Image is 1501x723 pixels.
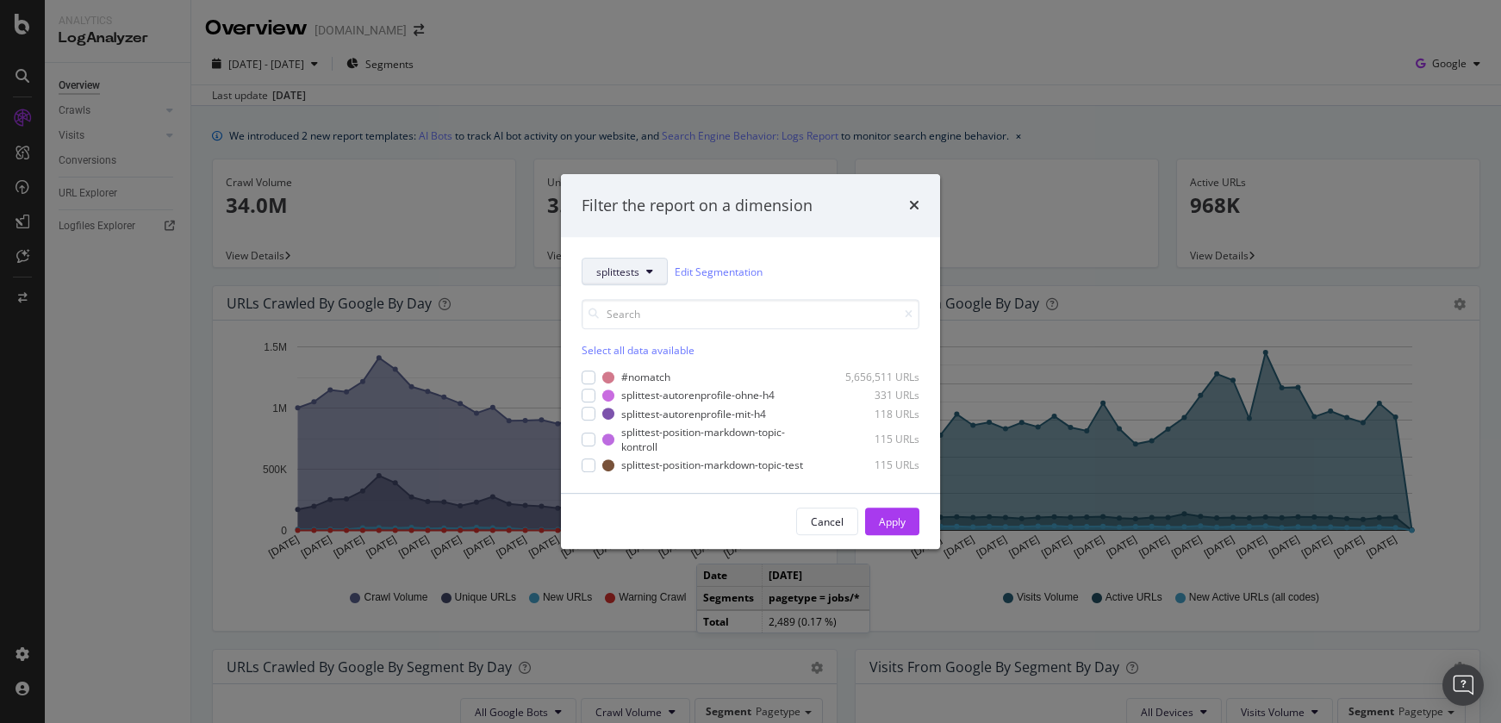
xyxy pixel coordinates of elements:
[835,458,919,472] div: 115 URLs
[582,299,919,329] input: Search
[796,508,858,535] button: Cancel
[582,343,919,358] div: Select all data available
[835,371,919,385] div: 5,656,511 URLs
[561,174,940,550] div: modal
[621,407,766,421] div: splittest-autorenprofile-mit-h4
[582,195,813,217] div: Filter the report on a dimension
[838,432,919,446] div: 115 URLs
[865,508,919,535] button: Apply
[1442,664,1484,706] div: Open Intercom Messenger
[596,265,639,279] span: splittests
[835,389,919,403] div: 331 URLs
[621,389,775,403] div: splittest-autorenprofile-ohne-h4
[835,407,919,421] div: 118 URLs
[811,514,844,529] div: Cancel
[621,371,670,385] div: #nomatch
[621,458,803,472] div: splittest-position-markdown-topic-test
[675,263,763,281] a: Edit Segmentation
[909,195,919,217] div: times
[621,425,814,454] div: splittest-position-markdown-topic-kontroll
[879,514,906,529] div: Apply
[582,258,668,285] button: splittests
